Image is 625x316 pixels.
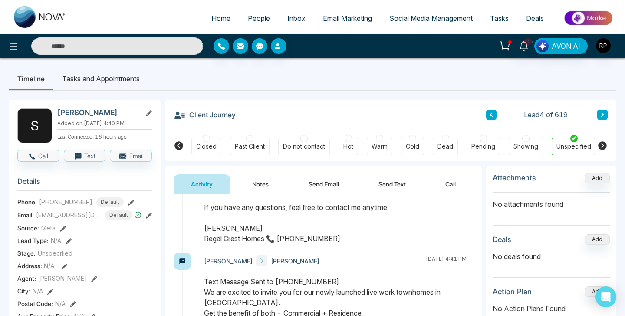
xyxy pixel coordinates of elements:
[585,173,610,183] button: Add
[471,142,495,151] div: Pending
[595,286,616,307] div: Open Intercom Messenger
[271,256,319,266] span: [PERSON_NAME]
[39,197,92,206] span: [PHONE_NUMBER]
[17,210,34,220] span: Email:
[239,10,279,27] a: People
[110,150,152,162] button: Email
[41,223,56,233] span: Meta
[536,40,549,52] img: Lead Flow
[174,174,230,194] button: Activity
[17,299,53,308] span: Postal Code :
[552,41,580,51] span: AVON AI
[235,142,265,151] div: Past Client
[490,14,509,23] span: Tasks
[524,38,532,46] span: 10+
[17,261,55,270] span: Address:
[493,303,610,314] p: No Action Plans Found
[17,150,59,162] button: Call
[211,14,230,23] span: Home
[534,38,588,54] button: AVON AI
[314,10,381,27] a: Email Marketing
[53,67,148,90] li: Tasks and Appointments
[389,14,473,23] span: Social Media Management
[406,142,419,151] div: Cold
[55,299,66,308] span: N/A
[96,197,124,207] span: Default
[493,287,532,296] h3: Action Plan
[526,14,544,23] span: Deals
[361,174,423,194] button: Send Text
[428,174,473,194] button: Call
[323,14,372,23] span: Email Marketing
[38,274,87,283] span: [PERSON_NAME]
[493,235,511,244] h3: Deals
[17,177,152,190] h3: Details
[105,210,132,220] span: Default
[33,286,43,296] span: N/A
[17,197,37,206] span: Phone:
[437,142,453,151] div: Dead
[513,38,534,53] a: 10+
[17,274,36,283] span: Agent:
[585,234,610,245] button: Add
[174,108,236,121] h3: Client Journey
[57,120,152,127] p: Added on [DATE] 4:40 PM
[513,142,538,151] div: Showing
[14,6,66,28] img: Nova CRM Logo
[279,10,314,27] a: Inbox
[17,286,30,296] span: City :
[426,255,467,266] div: [DATE] 4:41 PM
[291,174,356,194] button: Send Email
[64,150,106,162] button: Text
[585,286,610,297] button: Add
[524,110,568,120] span: Lead 4 of 619
[196,142,217,151] div: Closed
[596,38,611,53] img: User Avatar
[248,14,270,23] span: People
[287,14,306,23] span: Inbox
[9,67,53,90] li: Timeline
[38,249,72,258] span: Unspecified
[493,251,610,262] p: No deals found
[557,8,620,28] img: Market-place.gif
[17,108,52,143] div: S
[381,10,481,27] a: Social Media Management
[204,256,253,266] span: [PERSON_NAME]
[44,262,55,269] span: N/A
[283,142,325,151] div: Do not contact
[51,236,61,245] span: N/A
[17,249,36,258] span: Stage:
[36,210,101,220] span: [EMAIL_ADDRESS][DOMAIN_NAME]
[203,10,239,27] a: Home
[493,173,536,182] h3: Attachments
[585,174,610,181] span: Add
[556,142,591,151] div: Unspecified
[343,142,353,151] div: Hot
[481,10,517,27] a: Tasks
[17,236,49,245] span: Lead Type:
[517,10,553,27] a: Deals
[57,108,138,117] h2: [PERSON_NAME]
[493,193,610,210] p: No attachments found
[17,223,39,233] span: Source:
[57,131,152,141] p: Last Connected: 16 hours ago
[372,142,388,151] div: Warm
[235,174,286,194] button: Notes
